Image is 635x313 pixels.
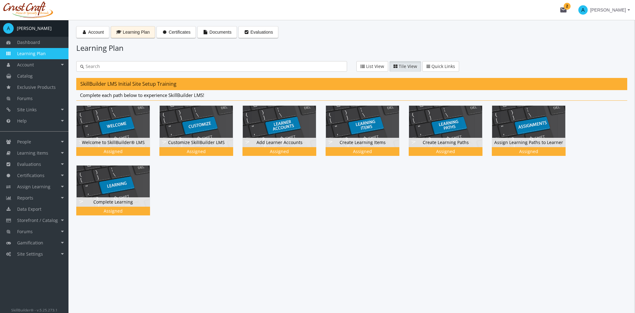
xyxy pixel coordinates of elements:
span: Gamification [17,240,43,246]
span: Account [88,30,104,35]
div: [PERSON_NAME] [17,25,52,31]
span: Site Settings [17,251,43,257]
span: Quick Links [431,63,455,69]
span: Reports [17,195,33,201]
span: SkillBuilder LMS Initial Site Setup Training [80,80,176,87]
i: Documents [203,30,208,34]
div: Add Learner Accounts [242,105,326,165]
div: Welcome to SkillBuilder® LMS [76,105,159,165]
mat-icon: mail [560,6,567,14]
span: Learning Items [17,150,48,156]
div: Welcome to SkillBuilder® LMS [77,138,150,147]
span: Documents [209,30,232,35]
span: Data Export [17,206,41,212]
i: Learning Plan [116,30,122,34]
span: Help [17,118,27,124]
div: Complete Learning [77,197,150,207]
div: Create Learning Items [326,138,399,147]
span: People [17,139,31,145]
span: List View [366,63,384,69]
input: Search [84,63,343,70]
span: Certificates [169,30,190,35]
i: Evaluations [244,30,249,34]
button: Certificates [157,26,196,38]
div: Assigned [161,148,232,155]
div: Assigned [410,148,481,155]
span: A [3,23,14,34]
div: Create Learning Paths [409,105,492,165]
i: Account [82,30,87,34]
span: Dashboard [17,39,40,45]
span: Tile View [399,63,417,69]
div: Assigned [244,148,315,155]
div: Create Learning Paths [409,138,482,147]
button: Learning Plan [111,26,155,38]
small: SkillBuilder® - v.5.25.273.1 [11,307,58,312]
button: Account [76,26,109,38]
span: A [578,5,588,15]
span: Forums [17,95,33,101]
div: Complete Learning [76,165,159,225]
span: Learning Plan [123,30,150,35]
button: Documents [197,26,237,38]
i: Certificates [162,30,167,34]
h1: Learning Plan [76,43,627,53]
div: Assigned [493,148,564,155]
span: Forums [17,229,33,234]
button: Evaluations [238,26,278,38]
span: [PERSON_NAME] [590,4,626,16]
div: Customize SkillBuilder LMS [159,105,242,165]
span: Catalog [17,73,33,79]
div: Assigned [78,148,149,155]
span: Exclusive Products [17,84,56,90]
div: Assign Learning Paths to Learner [492,138,565,147]
span: Evaluations [251,30,273,35]
span: Complete each path below to experience SkillBuilder LMS! [80,92,204,98]
div: Assigned [327,148,398,155]
span: Account [17,62,34,68]
span: Certifications [17,172,45,178]
div: Create Learning Items [326,105,409,165]
div: Add Learner Accounts [243,138,316,147]
span: Evaluations [17,161,41,167]
span: Assign Learning [17,184,50,190]
div: Customize SkillBuilder LMS [160,138,233,147]
span: Storefront / Catalog [17,217,58,223]
div: Assign Learning Paths to Learner [492,105,575,165]
span: Learning Plan [17,51,46,56]
div: Assigned [78,208,149,214]
span: Site Links [17,107,37,113]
